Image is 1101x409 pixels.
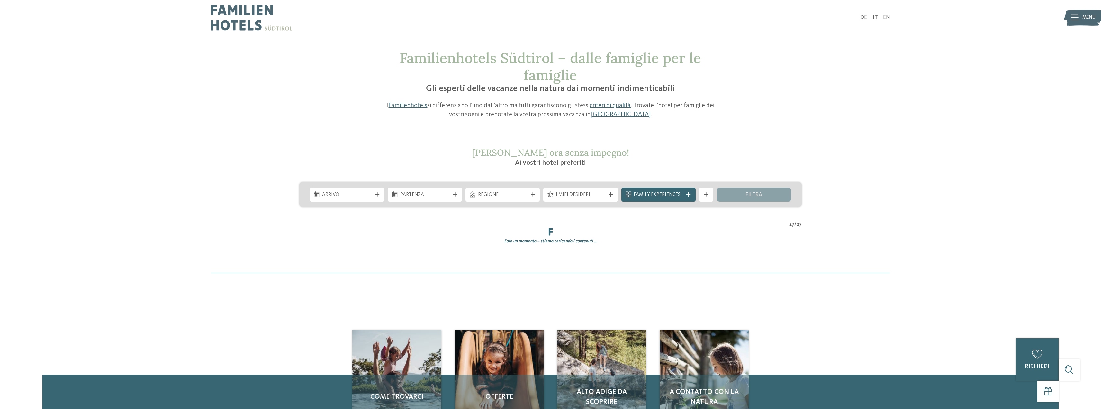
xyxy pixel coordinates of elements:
p: I si differenziano l’uno dall’altro ma tutti garantiscono gli stessi . Trovate l’hotel per famigl... [383,101,719,119]
span: Ai vostri hotel preferiti [515,159,586,166]
span: [PERSON_NAME] ora senza impegno! [472,147,629,158]
a: IT [872,15,878,20]
span: Partenza [400,191,450,199]
span: Regione [478,191,528,199]
span: Alto Adige da scoprire [564,387,639,407]
span: Offerte [462,392,537,402]
span: A contatto con la natura [667,387,742,407]
div: Solo un momento – stiamo caricando i contenuti … [294,238,807,244]
span: Menu [1082,14,1096,21]
a: [GEOGRAPHIC_DATA] [591,111,651,118]
a: criteri di qualità [590,102,631,109]
span: Come trovarci [359,392,434,402]
a: richiedi [1016,338,1059,381]
a: EN [883,15,890,20]
span: Family Experiences [634,191,683,199]
span: Gli esperti delle vacanze nella natura dai momenti indimenticabili [426,84,675,93]
a: Familienhotels [388,102,427,109]
span: Arrivo [322,191,372,199]
a: DE [860,15,867,20]
span: I miei desideri [556,191,605,199]
span: 27 [789,221,794,228]
span: 27 [797,221,802,228]
span: richiedi [1025,364,1050,369]
span: / [794,221,797,228]
span: Familienhotels Südtirol – dalle famiglie per le famiglie [400,49,701,84]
